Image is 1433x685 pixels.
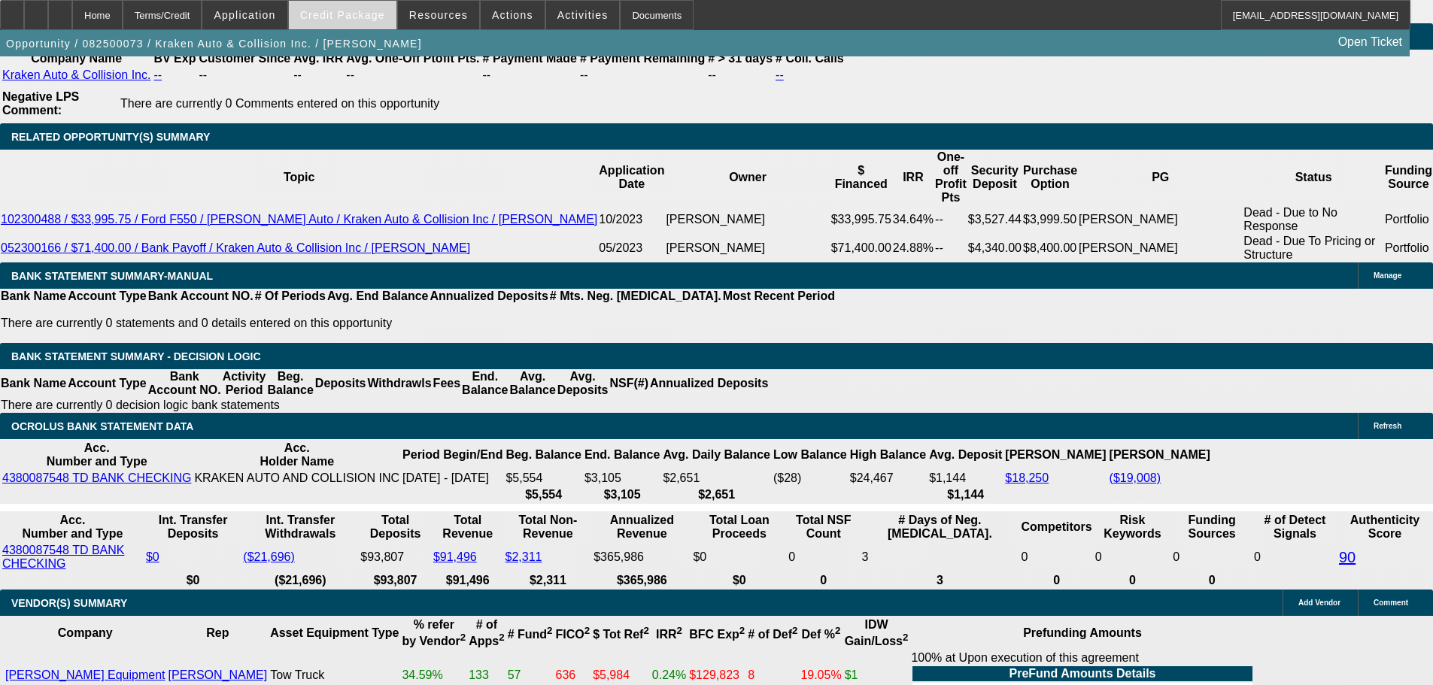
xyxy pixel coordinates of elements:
span: VENDOR(S) SUMMARY [11,597,127,609]
td: -- [482,68,578,83]
th: Total Loan Proceeds [692,513,786,541]
th: Int. Transfer Withdrawals [242,513,358,541]
a: 4380087548 TD BANK CHECKING [2,544,124,570]
td: ($28) [773,471,848,486]
a: 052300166 / $71,400.00 / Bank Payoff / Kraken Auto & Collision Inc / [PERSON_NAME] [1,241,470,254]
a: [PERSON_NAME] Equipment [5,668,165,681]
td: [PERSON_NAME] [1078,205,1243,234]
td: 24.88% [892,234,934,262]
th: $0 [692,573,786,588]
b: # > 31 days [708,52,773,65]
b: BFC Exp [689,628,745,641]
a: $2,311 [505,550,542,563]
span: Add Vendor [1298,599,1340,607]
a: 90 [1339,549,1356,565]
th: Acc. Number and Type [2,513,144,541]
th: $91,496 [433,573,503,588]
a: $0 [146,550,159,563]
th: $5,554 [505,487,581,502]
a: ($21,696) [243,550,295,563]
th: NSF(#) [609,369,649,398]
td: -- [934,234,967,262]
td: 0 [1094,543,1171,571]
th: Total Non-Revenue [505,513,592,541]
th: Annualized Revenue [593,513,691,541]
span: Activities [557,9,609,21]
b: IDW Gain/Loss [845,618,909,647]
span: Credit Package [300,9,385,21]
th: Annualized Deposits [429,289,548,304]
b: Prefunding Amounts [1023,626,1142,639]
th: Risk Keywords [1094,513,1171,541]
th: Status [1243,150,1384,205]
a: 4380087548 TD BANK CHECKING [2,471,191,484]
th: Funding Sources [1172,513,1252,541]
th: # Days of Neg. [MEDICAL_DATA]. [861,513,1019,541]
sup: 2 [547,625,552,636]
td: $93,807 [360,543,431,571]
td: $3,105 [584,471,660,486]
b: FICO [555,628,590,641]
a: -- [153,68,162,81]
span: BANK STATEMENT SUMMARY-MANUAL [11,270,213,282]
td: 0 [1253,543,1337,571]
th: Avg. Deposits [557,369,609,398]
td: 10/2023 [598,205,665,234]
th: Annualized Deposits [649,369,769,398]
b: % refer by Vendor [402,618,466,647]
a: Open Ticket [1332,29,1408,55]
th: IRR [892,150,934,205]
b: $ Tot Ref [593,628,649,641]
a: -- [776,68,784,81]
td: $3,527.44 [967,205,1022,234]
td: 0 [1020,543,1092,571]
span: Manage [1374,271,1401,280]
td: Dead - Due to No Response [1243,205,1384,234]
th: Deposits [314,369,367,398]
td: -- [293,68,344,83]
td: 3 [861,543,1019,571]
th: High Balance [849,441,927,469]
span: Bank Statement Summary - Decision Logic [11,350,261,362]
span: RELATED OPPORTUNITY(S) SUMMARY [11,131,210,143]
td: -- [198,68,291,83]
th: [PERSON_NAME] [1109,441,1211,469]
th: Activity Period [222,369,267,398]
td: KRAKEN AUTO AND COLLISION INC [193,471,400,486]
td: Portfolio [1384,205,1433,234]
td: $71,400.00 [830,234,892,262]
a: $18,250 [1005,471,1049,484]
button: Credit Package [289,1,396,29]
b: # Coll. Calls [776,52,844,65]
a: $91,496 [433,550,477,563]
a: Kraken Auto & Collision Inc. [2,68,150,81]
td: $33,995.75 [830,205,892,234]
a: [PERSON_NAME] [168,668,268,681]
td: 0 [1172,543,1252,571]
b: # of Apps [469,618,504,647]
span: Refresh [1374,422,1401,430]
th: End. Balance [584,441,660,469]
th: # of Detect Signals [1253,513,1337,541]
th: End. Balance [461,369,509,398]
td: $8,400.00 [1022,234,1078,262]
th: Authenticity Score [1338,513,1431,541]
th: $3,105 [584,487,660,502]
p: There are currently 0 statements and 0 details entered on this opportunity [1,317,835,330]
th: Withdrawls [366,369,432,398]
span: Opportunity / 082500073 / Kraken Auto & Collision Inc. / [PERSON_NAME] [6,38,422,50]
th: $93,807 [360,573,431,588]
div: $365,986 [594,550,690,564]
td: -- [707,68,773,83]
th: Acc. Holder Name [193,441,400,469]
th: Fees [433,369,461,398]
b: Asset Equipment Type [270,626,399,639]
th: Account Type [67,369,147,398]
b: Def % [802,628,841,641]
td: $5,554 [505,471,581,486]
td: 0 [788,543,859,571]
sup: 2 [643,625,648,636]
sup: 2 [835,625,840,636]
td: $2,651 [662,471,771,486]
span: Actions [492,9,533,21]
